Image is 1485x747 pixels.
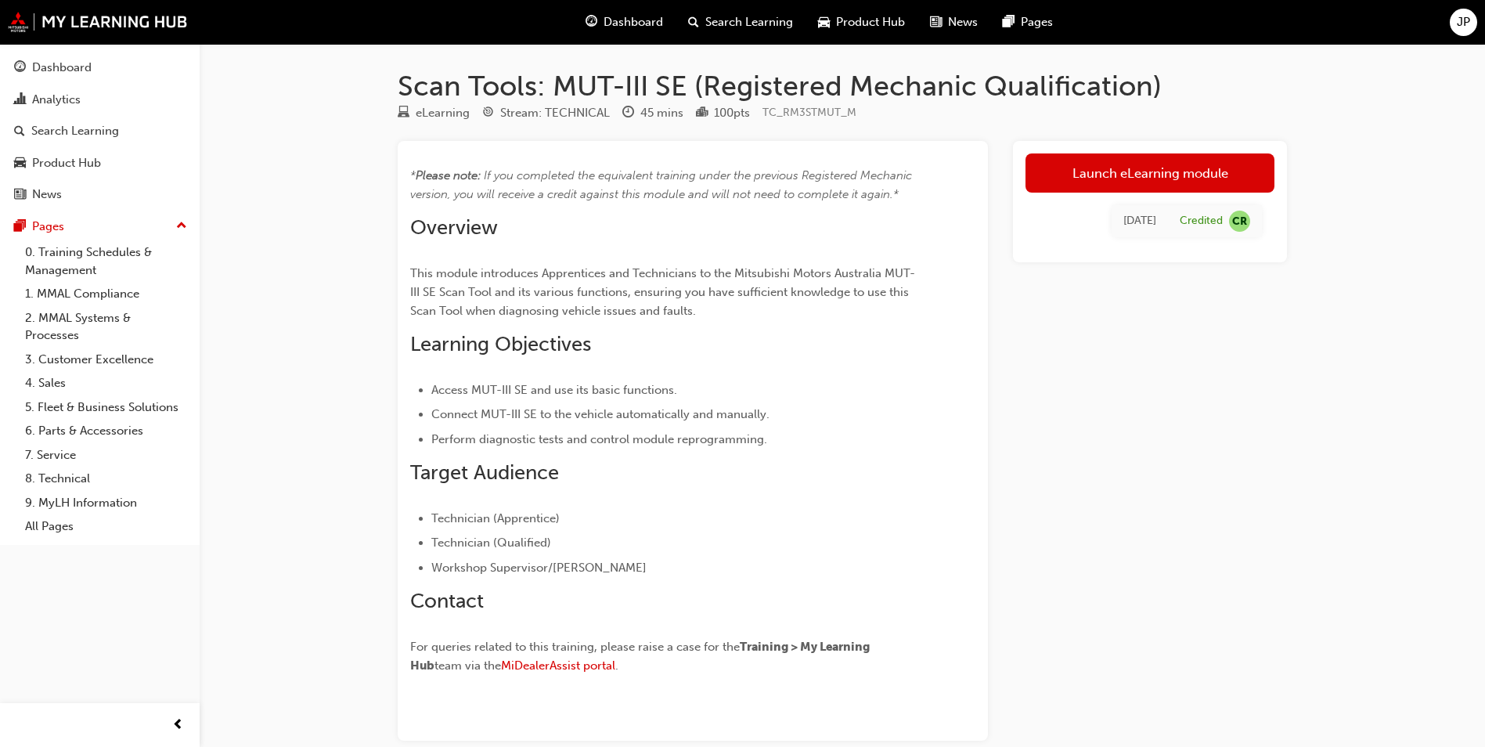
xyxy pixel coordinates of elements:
[8,12,188,32] img: mmal
[917,6,990,38] a: news-iconNews
[6,53,193,82] a: Dashboard
[14,61,26,75] span: guage-icon
[416,104,470,122] div: eLearning
[32,218,64,236] div: Pages
[176,216,187,236] span: up-icon
[410,460,559,485] span: Target Audience
[32,186,62,204] div: News
[19,443,193,467] a: 7. Service
[19,371,193,395] a: 4. Sales
[806,6,917,38] a: car-iconProduct Hub
[19,395,193,420] a: 5. Fleet & Business Solutions
[14,188,26,202] span: news-icon
[14,157,26,171] span: car-icon
[948,13,978,31] span: News
[410,640,740,654] span: For queries related to this training, please raise a case for the
[14,93,26,107] span: chart-icon
[500,104,610,122] div: Stream: TECHNICAL
[604,13,663,31] span: Dashboard
[622,103,683,123] div: Duration
[14,125,25,139] span: search-icon
[410,589,484,613] span: Contact
[6,85,193,114] a: Analytics
[482,103,610,123] div: Stream
[1180,214,1223,229] div: Credited
[19,491,193,515] a: 9. MyLH Information
[32,154,101,172] div: Product Hub
[622,106,634,121] span: clock-icon
[410,640,872,673] span: Training > My Learning Hub
[1229,211,1250,232] span: null-icon
[930,13,942,32] span: news-icon
[410,332,591,356] span: Learning Objectives
[705,13,793,31] span: Search Learning
[431,407,770,421] span: Connect MUT-III SE to the vehicle automatically and manually.
[1450,9,1477,36] button: JP
[640,104,683,122] div: 45 mins
[19,514,193,539] a: All Pages
[1003,13,1015,32] span: pages-icon
[19,348,193,372] a: 3. Customer Excellence
[6,117,193,146] a: Search Learning
[19,282,193,306] a: 1. MMAL Compliance
[573,6,676,38] a: guage-iconDashboard
[19,306,193,348] a: 2. MMAL Systems & Processes
[398,106,409,121] span: learningResourceType_ELEARNING-icon
[410,266,915,318] span: This module introduces Apprentices and Technicians to the Mitsubishi Motors Australia MUT-III SE ...
[6,212,193,241] button: Pages
[1025,153,1274,193] a: Launch eLearning module
[398,69,1287,103] h1: Scan Tools: MUT-III SE (Registered Mechanic Qualification)
[676,6,806,38] a: search-iconSearch Learning
[431,511,560,525] span: Technician (Apprentice)
[818,13,830,32] span: car-icon
[6,149,193,178] a: Product Hub
[14,220,26,234] span: pages-icon
[19,467,193,491] a: 8. Technical
[398,103,470,123] div: Type
[762,106,856,119] span: Learning resource code
[6,180,193,209] a: News
[434,659,501,673] span: team via the
[501,659,615,673] a: MiDealerAssist portal
[6,50,193,212] button: DashboardAnalyticsSearch LearningProduct HubNews
[431,561,647,575] span: Workshop Supervisor/[PERSON_NAME]
[431,383,677,397] span: Access MUT-III SE and use its basic functions.
[482,106,494,121] span: target-icon
[410,215,498,240] span: Overview
[172,716,184,735] span: prev-icon
[1123,212,1156,230] div: Mon Jan 01 2024 08:01:00 GMT+0800 (Australian Western Standard Time)
[615,659,618,673] span: .
[836,13,905,31] span: Product Hub
[696,106,708,121] span: podium-icon
[990,6,1065,38] a: pages-iconPages
[1457,13,1470,31] span: JP
[714,104,750,122] div: 100 pts
[696,103,750,123] div: Points
[416,168,484,182] span: Please note: ​
[31,122,119,140] div: Search Learning
[19,240,193,282] a: 0. Training Schedules & Management
[431,536,551,550] span: Technician (Qualified)
[1021,13,1053,31] span: Pages
[410,168,915,201] span: If you completed the equivalent training under the previous Registered Mechanic version, you will...
[688,13,699,32] span: search-icon
[32,91,81,109] div: Analytics
[19,419,193,443] a: 6. Parts & Accessories
[431,432,767,446] span: Perform diagnostic tests and control module reprogramming.
[32,59,92,77] div: Dashboard
[586,13,597,32] span: guage-icon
